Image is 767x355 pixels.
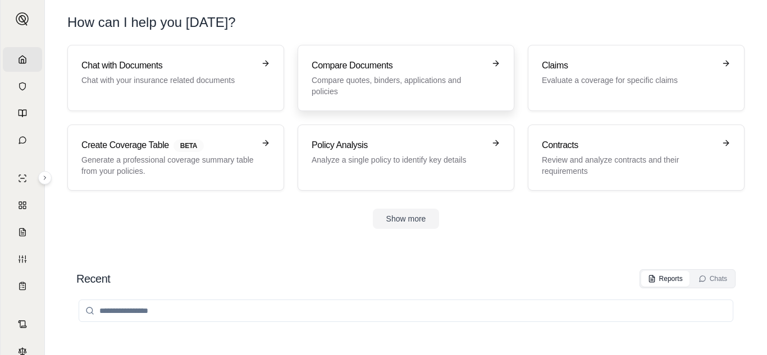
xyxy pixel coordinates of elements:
a: Claim Coverage [3,220,42,245]
h3: Claims [542,59,715,72]
button: Show more [373,209,440,229]
a: Create Coverage TableBETAGenerate a professional coverage summary table from your policies. [67,125,284,191]
a: Prompt Library [3,101,42,126]
a: Documents Vault [3,74,42,99]
h2: Recent [76,271,110,287]
h3: Create Coverage Table [81,139,254,152]
h3: Compare Documents [312,59,485,72]
h1: How can I help you [DATE]? [67,13,236,31]
div: Reports [648,274,683,283]
button: Chats [692,271,734,287]
button: Expand sidebar [11,8,34,30]
a: Compare DocumentsCompare quotes, binders, applications and policies [298,45,514,111]
a: Single Policy [3,166,42,191]
a: Coverage Table [3,274,42,298]
p: Chat with your insurance related documents [81,75,254,86]
button: Expand sidebar [38,171,52,185]
p: Analyze a single policy to identify key details [312,154,485,165]
a: ClaimsEvaluate a coverage for specific claims [528,45,745,111]
a: Home [3,47,42,72]
h3: Policy Analysis [312,139,485,152]
a: Chat [3,128,42,153]
a: Contract Analysis [3,312,42,336]
a: Custom Report [3,247,42,271]
p: Evaluate a coverage for specific claims [542,75,715,86]
img: Expand sidebar [16,12,29,26]
a: Policy AnalysisAnalyze a single policy to identify key details [298,125,514,191]
a: Chat with DocumentsChat with your insurance related documents [67,45,284,111]
span: BETA [174,140,204,152]
a: Policy Comparisons [3,193,42,218]
div: Chats [698,274,727,283]
p: Compare quotes, binders, applications and policies [312,75,485,97]
p: Generate a professional coverage summary table from your policies. [81,154,254,177]
p: Review and analyze contracts and their requirements [542,154,715,177]
a: ContractsReview and analyze contracts and their requirements [528,125,745,191]
h3: Chat with Documents [81,59,254,72]
h3: Contracts [542,139,715,152]
button: Reports [641,271,690,287]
